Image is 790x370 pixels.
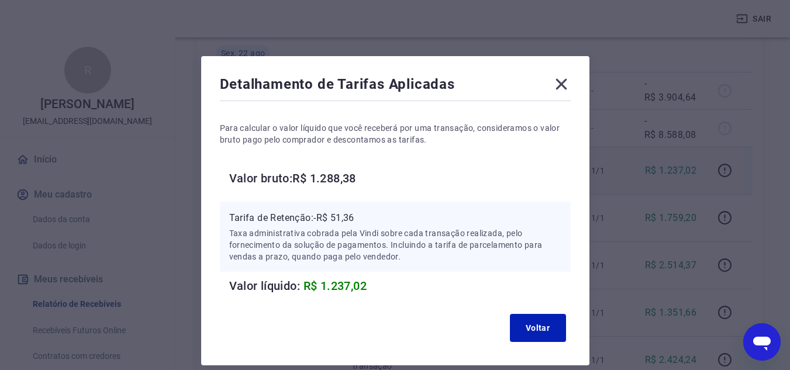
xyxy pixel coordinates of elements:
[303,279,367,293] span: R$ 1.237,02
[229,211,561,225] p: Tarifa de Retenção: -R$ 51,36
[220,75,571,98] div: Detalhamento de Tarifas Aplicadas
[743,323,781,361] iframe: Botão para abrir a janela de mensagens
[229,169,571,188] h6: Valor bruto: R$ 1.288,38
[220,122,571,146] p: Para calcular o valor líquido que você receberá por uma transação, consideramos o valor bruto pag...
[229,276,571,295] h6: Valor líquido:
[229,227,561,262] p: Taxa administrativa cobrada pela Vindi sobre cada transação realizada, pelo fornecimento da soluç...
[510,314,566,342] button: Voltar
